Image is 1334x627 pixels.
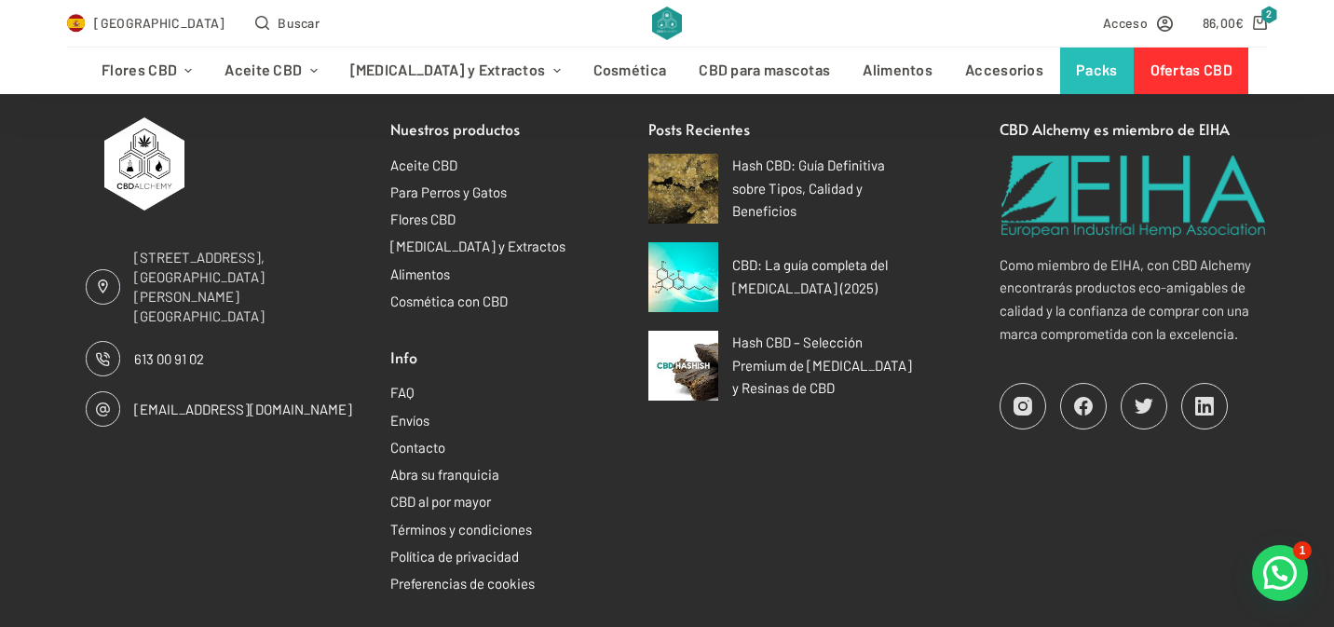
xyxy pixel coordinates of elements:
[1000,383,1046,429] a: Instagram
[390,238,565,254] a: [MEDICAL_DATA] y Extractos
[652,7,681,40] img: CBD Alchemy
[390,184,507,200] a: Para Perros y Gatos
[648,331,916,401] a: Hash CBD – Selección Premium de [MEDICAL_DATA] y Resinas de CBD
[390,412,429,429] a: Envíos
[1121,383,1167,429] a: Twitter
[134,248,353,326] span: [STREET_ADDRESS], [GEOGRAPHIC_DATA][PERSON_NAME][GEOGRAPHIC_DATA]
[1000,185,1267,202] a: Visite el sitio web de la EIHA
[1134,48,1248,94] a: Ofertas CBD
[949,48,1060,94] a: Accesorios
[278,12,320,34] span: Buscar
[390,384,415,401] a: FAQ
[209,48,333,94] a: Aceite CBD
[104,117,185,211] img: CBD ALCHEMY
[86,48,209,94] a: Flores CBD
[648,117,916,140] h2: Posts Recientes
[1000,253,1267,346] p: Como miembro de EIHA, con CBD Alchemy encontrarás productos eco-amigables de calidad y la confian...
[67,14,86,33] img: ES Flag
[255,12,320,34] button: Abrir formulario de búsqueda
[847,48,949,94] a: Alimentos
[732,253,916,300] span: CBD: La guía completa del [MEDICAL_DATA] (2025)
[390,266,450,282] a: Alimentos
[1000,117,1267,140] h2: CBD Alchemy es miembro de EIHA
[390,466,499,483] a: Abra su franquicia
[390,211,456,227] a: Flores CBD
[1103,12,1173,34] a: Acceso
[1203,12,1268,34] a: Carro de compra
[86,48,1249,94] nav: Menú de cabecera
[390,293,508,309] a: Cosmética con CBD
[1181,383,1228,429] a: LinkedIn
[577,48,683,94] a: Cosmética
[1000,154,1267,239] img: CBD Alchemy es miembro de EIHA
[648,242,916,312] a: CBD: La guía completa del [MEDICAL_DATA] (2025)
[134,350,204,367] a: 613 00 91 02
[134,401,352,417] a: [EMAIL_ADDRESS][DOMAIN_NAME]
[1260,6,1277,23] span: 2
[1060,48,1135,94] a: Packs
[390,439,445,456] a: Contacto
[67,12,225,34] a: Select Country
[1060,383,1107,429] a: Facebook
[390,157,457,173] a: Aceite CBD
[390,346,658,368] h2: Info
[333,48,577,94] a: [MEDICAL_DATA] y Extractos
[1235,15,1244,31] span: €
[390,117,658,140] h2: Nuestros productos
[732,154,916,223] span: Hash CBD: Guía Definitiva sobre Tipos, Calidad y Beneficios
[648,154,718,224] img: El hash CBD premium se caracteriza por su alta concentración de CBD y textura rica en resina.
[648,331,718,401] img: El hash CBD premium se distingue por su alta concentración de CBD y su textura rica en resina.
[1203,15,1245,31] bdi: 86,00
[648,242,718,312] img: La estructura molecular del cannabidiol (CBD) difiere ligeramente de la del THC, lo que explica s...
[390,548,519,565] a: Política de privacidad
[390,493,491,510] a: CBD al por mayor
[1103,12,1148,34] span: Acceso
[683,48,847,94] a: CBD para mascotas
[732,331,916,400] span: Hash CBD – Selección Premium de [MEDICAL_DATA] y Resinas de CBD
[648,154,916,224] a: Hash CBD: Guía Definitiva sobre Tipos, Calidad y Beneficios
[94,12,225,34] span: [GEOGRAPHIC_DATA]
[390,575,535,592] a: Preferencias de cookies
[390,521,532,538] a: Términos y condiciones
